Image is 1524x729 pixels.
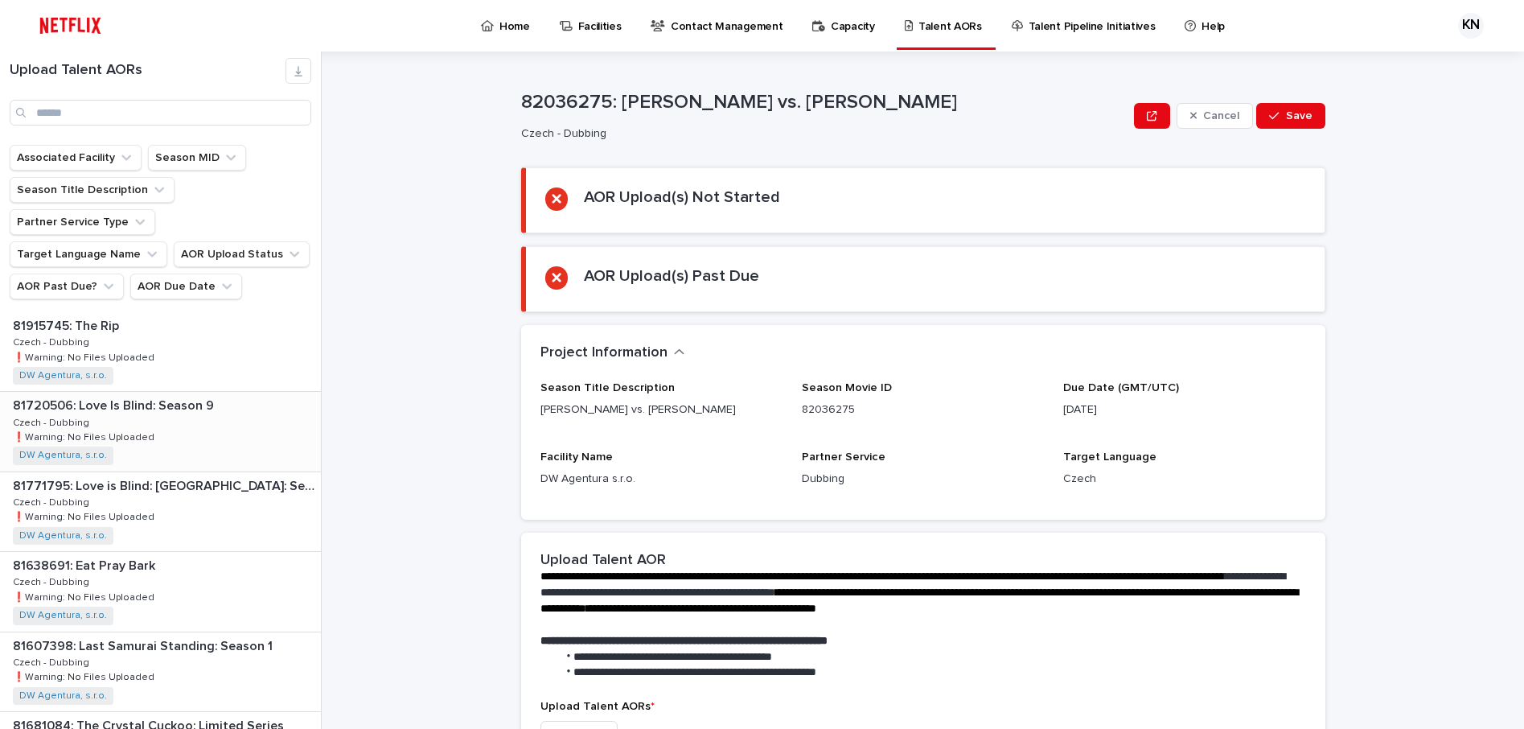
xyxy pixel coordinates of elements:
p: ❗️Warning: No Files Uploaded [13,429,158,443]
p: Dubbing [802,471,1044,488]
img: ifQbXi3ZQGMSEF7WDB7W [32,10,109,42]
p: [DATE] [1063,402,1305,418]
h2: AOR Upload(s) Past Due [584,266,759,286]
p: 81607398: Last Samurai Standing: Season 1 [13,636,276,654]
a: DW Agentura, s.r.o. [19,690,107,702]
p: Czech - Dubbing [521,127,1122,141]
p: 81771795: Love is Blind: [GEOGRAPHIC_DATA]: Season 1 [13,476,318,494]
input: Search [10,100,311,126]
span: Due Date (GMT/UTC) [1063,382,1179,393]
p: 82036275 [802,402,1044,418]
p: 81638691: Eat Pray Bark [13,555,158,574]
p: Czech [1063,471,1305,488]
p: 82036275: [PERSON_NAME] vs. [PERSON_NAME] [521,91,1128,114]
button: Associated Facility [10,145,142,171]
h2: Project Information [540,344,668,362]
h2: AOR Upload(s) Not Started [584,187,780,207]
p: Czech - Dubbing [13,574,92,588]
button: AOR Due Date [130,274,242,299]
a: DW Agentura, s.r.o. [19,450,107,461]
span: Partner Service [802,451,885,463]
p: Czech - Dubbing [13,494,92,509]
span: Upload Talent AORs [540,701,655,712]
button: AOR Upload Status [174,241,310,267]
span: Season Title Description [540,382,675,393]
button: Partner Service Type [10,209,155,235]
p: [PERSON_NAME] vs. [PERSON_NAME] [540,402,783,418]
a: DW Agentura, s.r.o. [19,370,107,381]
span: Facility Name [540,451,613,463]
p: 81720506: Love Is Blind: Season 9 [13,395,217,414]
p: Czech - Dubbing [13,654,92,669]
button: Season Title Description [10,177,175,203]
p: DW Agentura s.r.o. [540,471,783,488]
p: ❗️Warning: No Files Uploaded [13,669,158,683]
button: Season MID [148,145,246,171]
button: Target Language Name [10,241,167,267]
a: DW Agentura, s.r.o. [19,610,107,621]
h1: Upload Talent AORs [10,62,285,80]
button: AOR Past Due? [10,274,124,299]
button: Save [1256,103,1325,129]
p: Czech - Dubbing [13,334,92,348]
button: Project Information [540,344,685,362]
p: ❗️Warning: No Files Uploaded [13,349,158,364]
p: ❗️Warning: No Files Uploaded [13,509,158,523]
h2: Upload Talent AOR [540,552,666,570]
span: Cancel [1203,110,1239,121]
a: DW Agentura, s.r.o. [19,530,107,542]
span: Save [1286,110,1312,121]
div: KN [1458,13,1484,39]
p: ❗️Warning: No Files Uploaded [13,589,158,603]
span: Season Movie ID [802,382,892,393]
p: 81915745: The Rip [13,315,122,334]
span: Target Language [1063,451,1156,463]
button: Cancel [1177,103,1254,129]
p: Czech - Dubbing [13,414,92,429]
